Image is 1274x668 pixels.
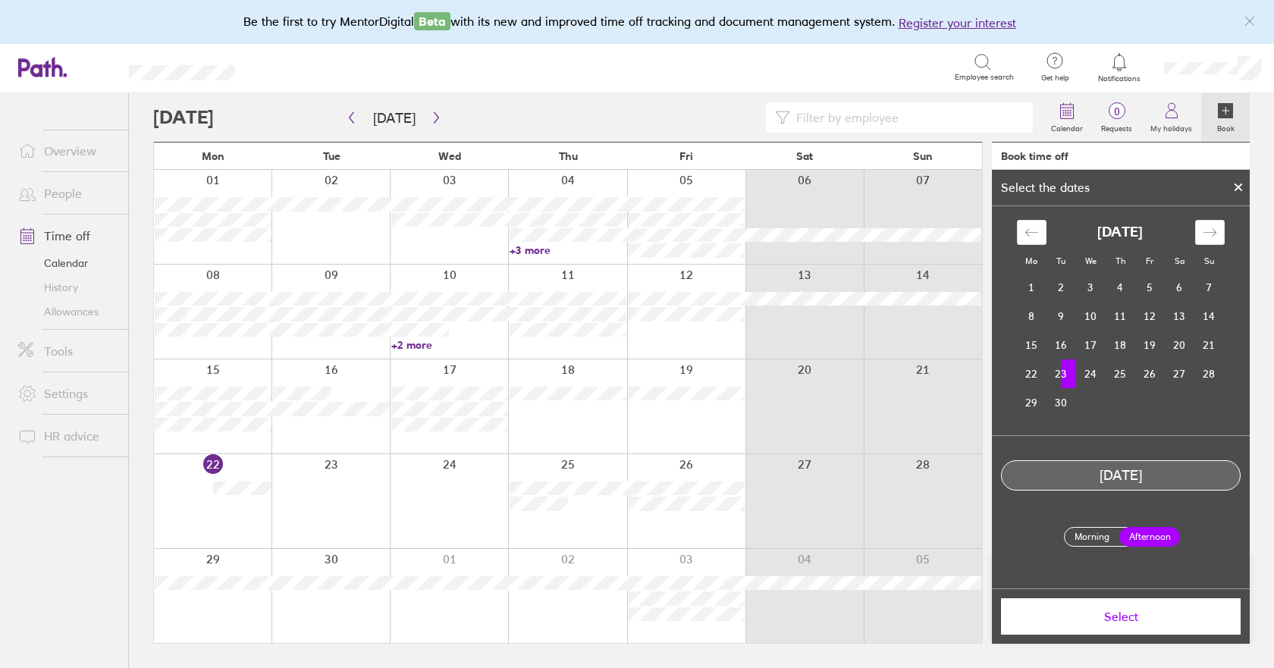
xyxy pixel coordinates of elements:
td: Friday, September 12, 2025 [1135,302,1165,331]
td: Thursday, September 25, 2025 [1106,359,1135,388]
small: Su [1204,256,1214,266]
span: Fri [679,150,693,162]
a: Time off [6,221,128,251]
a: History [6,275,128,300]
td: Sunday, September 7, 2025 [1194,273,1224,302]
td: Tuesday, September 2, 2025 [1046,273,1076,302]
span: Select [1012,610,1230,623]
td: Tuesday, September 9, 2025 [1046,302,1076,331]
label: Morning [1062,528,1122,546]
td: Friday, September 26, 2025 [1135,359,1165,388]
td: Saturday, September 6, 2025 [1165,273,1194,302]
td: Friday, September 19, 2025 [1135,331,1165,359]
td: Selected. Tuesday, September 23, 2025 [1046,359,1076,388]
a: Book [1201,93,1250,142]
td: Saturday, September 20, 2025 [1165,331,1194,359]
div: [DATE] [1002,468,1240,484]
td: Wednesday, September 17, 2025 [1076,331,1106,359]
span: Beta [414,12,450,30]
span: Employee search [955,73,1014,82]
label: Afternoon [1119,527,1180,547]
a: My holidays [1141,93,1201,142]
span: Sun [913,150,933,162]
small: Tu [1056,256,1065,266]
a: +3 more [510,243,626,257]
label: Requests [1092,120,1141,133]
span: Wed [438,150,461,162]
td: Wednesday, September 3, 2025 [1076,273,1106,302]
td: Thursday, September 18, 2025 [1106,331,1135,359]
td: Monday, September 15, 2025 [1017,331,1046,359]
td: Wednesday, September 24, 2025 [1076,359,1106,388]
td: Sunday, September 28, 2025 [1194,359,1224,388]
a: +2 more [391,338,508,352]
a: Settings [6,378,128,409]
span: Sat [796,150,813,162]
td: Monday, September 22, 2025 [1017,359,1046,388]
span: Notifications [1095,74,1144,83]
td: Friday, September 5, 2025 [1135,273,1165,302]
button: Register your interest [899,14,1016,32]
small: Mo [1025,256,1037,266]
span: Mon [202,150,224,162]
input: Filter by employee [790,103,1024,132]
span: 0 [1092,105,1141,118]
a: Notifications [1095,52,1144,83]
td: Sunday, September 14, 2025 [1194,302,1224,331]
span: Get help [1031,74,1080,83]
div: Move backward to switch to the previous month. [1017,220,1046,245]
td: Monday, September 1, 2025 [1017,273,1046,302]
a: Calendar [6,251,128,275]
a: Allowances [6,300,128,324]
button: [DATE] [361,105,428,130]
a: HR advice [6,421,128,451]
div: Select the dates [992,180,1099,194]
td: Saturday, September 13, 2025 [1165,302,1194,331]
td: Tuesday, September 16, 2025 [1046,331,1076,359]
a: 0Requests [1092,93,1141,142]
strong: [DATE] [1097,224,1143,240]
td: Monday, September 29, 2025 [1017,388,1046,417]
span: Tue [323,150,340,162]
div: Be the first to try MentorDigital with its new and improved time off tracking and document manage... [243,12,1031,32]
small: Sa [1175,256,1185,266]
a: Tools [6,336,128,366]
td: Saturday, September 27, 2025 [1165,359,1194,388]
label: My holidays [1141,120,1201,133]
span: Thu [559,150,578,162]
div: Calendar [1000,206,1241,435]
small: Th [1116,256,1125,266]
label: Calendar [1042,120,1092,133]
small: We [1085,256,1097,266]
a: Overview [6,136,128,166]
td: Tuesday, September 30, 2025 [1046,388,1076,417]
td: Thursday, September 4, 2025 [1106,273,1135,302]
div: Book time off [1001,150,1068,162]
button: Select [1001,598,1241,635]
div: Search [276,60,315,74]
td: Wednesday, September 10, 2025 [1076,302,1106,331]
label: Book [1208,120,1244,133]
td: Sunday, September 21, 2025 [1194,331,1224,359]
td: Monday, September 8, 2025 [1017,302,1046,331]
a: People [6,178,128,209]
a: Calendar [1042,93,1092,142]
small: Fr [1146,256,1153,266]
td: Thursday, September 11, 2025 [1106,302,1135,331]
div: Move forward to switch to the next month. [1195,220,1225,245]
